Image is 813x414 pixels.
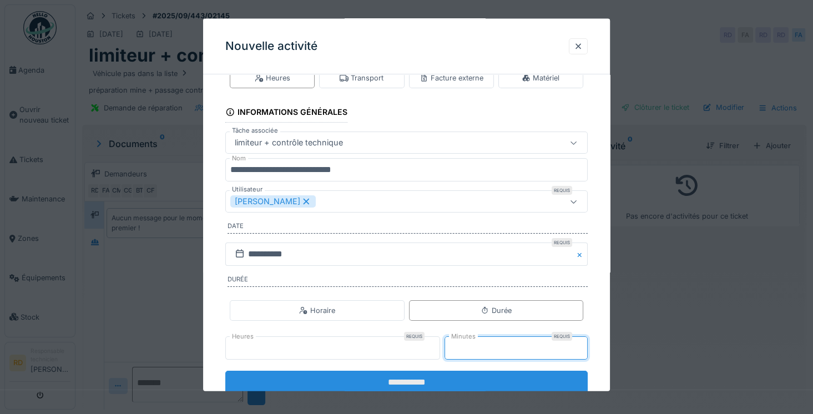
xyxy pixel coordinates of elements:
[404,332,425,341] div: Requis
[230,126,280,135] label: Tâche associée
[225,104,347,123] div: Informations générales
[230,185,265,194] label: Utilisateur
[228,221,588,234] label: Date
[230,195,316,208] div: [PERSON_NAME]
[420,73,483,83] div: Facture externe
[481,305,512,315] div: Durée
[552,332,572,341] div: Requis
[552,186,572,195] div: Requis
[255,73,290,83] div: Heures
[340,73,383,83] div: Transport
[552,238,572,247] div: Requis
[230,154,248,163] label: Nom
[225,39,317,53] h3: Nouvelle activité
[230,137,347,149] div: limiteur + contrôle technique
[299,305,335,315] div: Horaire
[522,73,559,83] div: Matériel
[228,275,588,287] label: Durée
[230,332,256,341] label: Heures
[575,243,588,266] button: Close
[449,332,478,341] label: Minutes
